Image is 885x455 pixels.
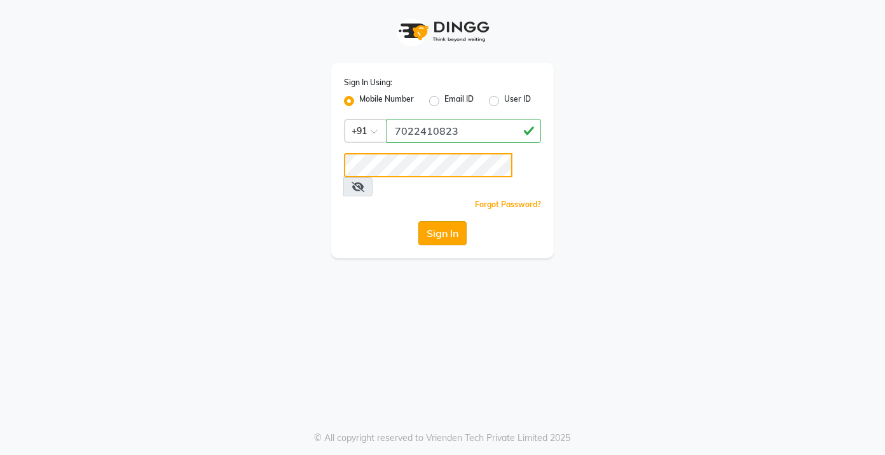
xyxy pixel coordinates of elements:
[504,93,531,109] label: User ID
[344,153,512,177] input: Username
[387,119,541,143] input: Username
[444,93,474,109] label: Email ID
[392,13,493,50] img: logo1.svg
[359,93,414,109] label: Mobile Number
[344,77,392,88] label: Sign In Using:
[418,221,467,245] button: Sign In
[475,200,541,209] a: Forgot Password?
